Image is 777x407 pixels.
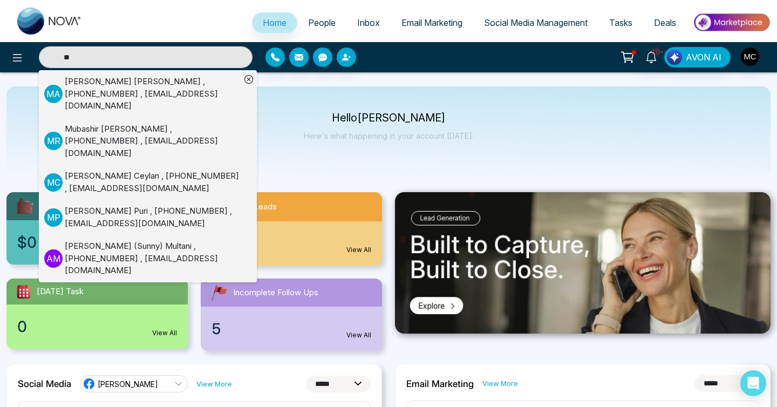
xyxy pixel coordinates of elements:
[692,10,771,35] img: Market-place.gif
[44,85,63,103] p: M A
[233,287,318,299] span: Incomplete Follow Ups
[209,283,229,302] img: followUps.svg
[308,17,336,28] span: People
[667,50,682,65] img: Lead Flow
[65,205,241,229] div: [PERSON_NAME] Puri , [PHONE_NUMBER] , [EMAIL_ADDRESS][DOMAIN_NAME]
[37,286,84,298] span: [DATE] Task
[18,378,71,389] h2: Social Media
[17,315,27,338] span: 0
[17,8,82,35] img: Nova CRM Logo
[651,47,661,57] span: 10+
[395,192,771,334] img: .
[482,378,518,389] a: View More
[406,378,474,389] h2: Email Marketing
[346,245,371,255] a: View All
[65,123,241,160] div: Mubashir [PERSON_NAME] , [PHONE_NUMBER] , [EMAIL_ADDRESS][DOMAIN_NAME]
[346,12,391,33] a: Inbox
[194,192,388,266] a: New Leads2View All
[194,279,388,351] a: Incomplete Follow Ups5View All
[357,17,380,28] span: Inbox
[664,47,731,67] button: AVON AI
[638,47,664,66] a: 10+
[740,370,766,396] div: Open Intercom Messenger
[15,283,32,300] img: todayTask.svg
[252,12,297,33] a: Home
[44,132,63,150] p: M R
[152,328,177,338] a: View All
[346,330,371,340] a: View All
[609,17,632,28] span: Tasks
[263,17,287,28] span: Home
[212,317,221,340] span: 5
[15,196,35,216] img: availableCredit.svg
[65,76,241,112] div: [PERSON_NAME] [PERSON_NAME] , [PHONE_NUMBER] , [EMAIL_ADDRESS][DOMAIN_NAME]
[654,17,676,28] span: Deals
[391,12,473,33] a: Email Marketing
[484,17,588,28] span: Social Media Management
[44,173,63,192] p: M C
[304,131,474,140] p: Here's what happening in your account [DATE].
[401,17,462,28] span: Email Marketing
[598,12,643,33] a: Tasks
[65,170,241,194] div: [PERSON_NAME] Ceylan , [PHONE_NUMBER] , [EMAIL_ADDRESS][DOMAIN_NAME]
[17,231,37,254] span: $0
[473,12,598,33] a: Social Media Management
[44,208,63,227] p: M P
[65,240,241,277] div: [PERSON_NAME] (Sunny) Multani , [PHONE_NUMBER] , [EMAIL_ADDRESS][DOMAIN_NAME]
[44,249,63,268] p: A M
[98,379,158,389] span: [PERSON_NAME]
[304,113,474,123] p: Hello [PERSON_NAME]
[741,48,759,66] img: User Avatar
[643,12,687,33] a: Deals
[196,379,232,389] a: View More
[686,51,721,64] span: AVON AI
[297,12,346,33] a: People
